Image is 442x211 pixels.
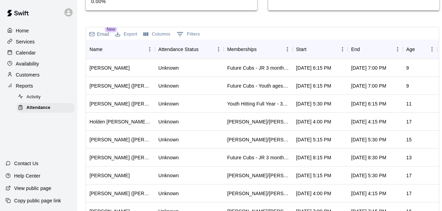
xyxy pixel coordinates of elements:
[351,190,386,197] div: Sep 11, 2025, 4:15 PM
[90,172,130,179] div: Andy Yuan
[227,100,289,107] div: Youth Hitting Full Year - 3x Per week, Advanced Hitting Full Year - 3x per week, Todd/Brad - Mont...
[90,82,151,89] div: Robert Abendschoen (Melissa Bence)
[90,40,103,59] div: Name
[427,44,437,54] button: Menu
[199,44,208,54] button: Sort
[16,38,35,45] p: Services
[14,172,40,179] p: Help Center
[114,29,139,40] button: Export
[351,82,386,89] div: Sep 11, 2025, 7:00 PM
[296,154,331,161] div: Sep 11, 2025, 8:15 PM
[406,136,412,143] div: 15
[158,40,199,59] div: Attendance Status
[415,44,424,54] button: Sort
[306,44,316,54] button: Sort
[87,29,111,39] button: Email
[296,40,306,59] div: Start
[16,82,33,89] p: Reports
[296,190,331,197] div: Sep 11, 2025, 4:00 PM
[348,40,403,59] div: End
[351,100,386,107] div: Sep 11, 2025, 6:15 PM
[145,44,155,54] button: Menu
[351,64,386,71] div: Sep 11, 2025, 7:00 PM
[6,37,72,47] a: Services
[86,40,155,59] div: Name
[97,31,109,38] p: Email
[17,102,77,113] a: Attendance
[16,27,29,34] p: Home
[158,136,179,143] div: Unknown
[406,154,412,161] div: 13
[16,49,36,56] p: Calendar
[227,136,289,143] div: Todd/Brad - Month to Month Membership - 2x per week, Tom/Mike - 6 Month Membership - 2x per week
[142,29,172,40] button: Select columns
[227,154,289,161] div: Future Cubs - JR 3 month Membership , Future Cubs - Youth ages 9-12 3 month membership , Advanced...
[351,118,386,125] div: Sep 11, 2025, 4:15 PM
[90,190,151,197] div: Anthony Caruso (Ralph Caruso)
[158,82,179,89] div: Unknown
[282,44,293,54] button: Menu
[406,118,412,125] div: 17
[406,64,409,71] div: 9
[224,40,293,59] div: Memberships
[90,154,151,161] div: Cameron Roig (Meredith Roig)
[90,100,151,107] div: Alexander Alton (Scott Alton)
[227,64,289,71] div: Future Cubs - JR 3 month Membership , Future Cubs - Youth ages 9-12 3 month membership
[296,136,331,143] div: Sep 11, 2025, 5:15 PM
[351,172,386,179] div: Sep 11, 2025, 5:30 PM
[158,190,179,197] div: Unknown
[296,64,331,71] div: Sep 11, 2025, 6:15 PM
[227,172,289,179] div: Tom/Mike - Month to Month Membership - 2x per week
[105,26,117,32] span: New
[103,44,112,54] button: Sort
[296,118,331,125] div: Sep 11, 2025, 4:00 PM
[6,81,72,91] a: Reports
[6,26,72,36] a: Home
[14,197,61,204] p: Copy public page link
[296,100,331,107] div: Sep 11, 2025, 5:30 PM
[158,154,179,161] div: Unknown
[227,40,257,59] div: Memberships
[360,44,369,54] button: Sort
[6,48,72,58] a: Calendar
[17,92,75,102] div: Activity
[175,29,202,40] button: Show filters
[158,172,179,179] div: Unknown
[296,172,331,179] div: Sep 11, 2025, 5:15 PM
[6,70,72,80] a: Customers
[27,104,50,111] span: Attendance
[227,82,289,89] div: Future Cubs - Youth ages 9-12 3 month membership , Future Cubs - JR 3 month Membership
[158,100,179,107] div: Unknown
[296,82,331,89] div: Sep 11, 2025, 6:15 PM
[392,44,403,54] button: Menu
[16,71,40,78] p: Customers
[351,154,386,161] div: Sep 11, 2025, 8:30 PM
[14,185,51,192] p: View public page
[406,82,409,89] div: 9
[403,40,437,59] div: Age
[158,118,179,125] div: Unknown
[406,40,415,59] div: Age
[406,190,412,197] div: 17
[90,118,151,125] div: Holden cohn (Holden Cohn)
[337,44,348,54] button: Menu
[6,59,72,69] a: Availability
[17,92,77,102] a: Activity
[90,64,130,71] div: Sebastiano Abbattista
[257,44,266,54] button: Sort
[406,172,412,179] div: 17
[293,40,348,59] div: Start
[90,136,151,143] div: Austin Gildea (Austin Gildea)
[351,40,360,59] div: End
[14,160,39,167] p: Contact Us
[16,60,39,67] p: Availability
[213,44,224,54] button: Menu
[17,103,75,113] div: Attendance
[155,40,224,59] div: Attendance Status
